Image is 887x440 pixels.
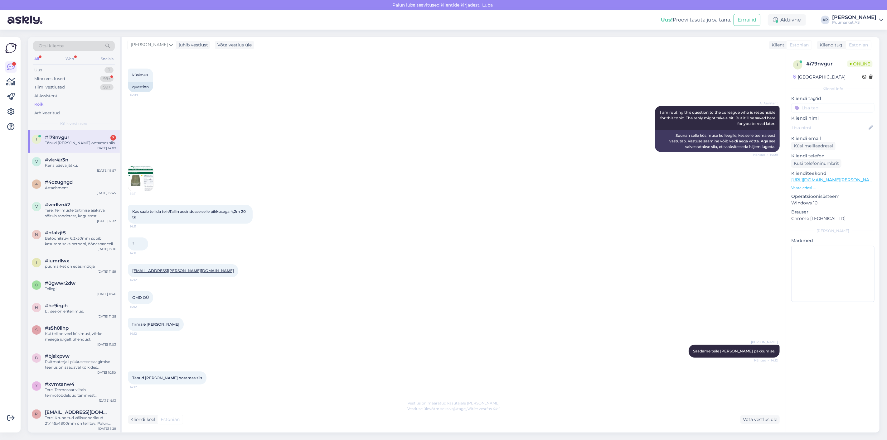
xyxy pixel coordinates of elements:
[45,325,69,331] span: #s5h0iihp
[97,219,116,223] div: [DATE] 12:32
[128,166,153,191] img: Attachment
[132,73,148,77] span: küsimus
[35,305,38,310] span: h
[806,60,847,68] div: # i79nvgur
[792,124,867,131] input: Lisa nimi
[36,260,37,265] span: i
[35,204,38,209] span: v
[98,247,116,251] div: [DATE] 12:16
[791,193,875,200] p: Operatsioonisüsteem
[104,67,114,73] div: 0
[99,55,115,63] div: Socials
[45,303,68,308] span: #he9irgih
[45,331,116,342] div: Kui teil on veel küsimusi, võtke meiega julgelt ühendust.
[660,110,776,126] span: I am routing this question to the colleague who is responsible for this topic. The reply might ta...
[832,15,876,20] div: [PERSON_NAME]
[45,230,66,236] span: #nfalzjt5
[96,370,116,375] div: [DATE] 10:50
[35,384,38,388] span: x
[791,177,877,183] a: [URL][DOMAIN_NAME][PERSON_NAME]
[33,55,40,63] div: All
[45,208,116,219] div: Tere! Tellimuste täitmise ajakava sõltub toodetest, kogustest, töökoormusest ja transpordi saadav...
[130,93,153,97] span: 14:09
[45,353,70,359] span: #bjslxpvw
[132,268,234,273] a: [EMAIL_ADDRESS][PERSON_NAME][DOMAIN_NAME]
[128,82,153,92] div: question
[110,135,116,141] div: 7
[45,157,68,163] span: #vkr4jr3n
[791,153,875,159] p: Kliendi telefon
[98,314,116,319] div: [DATE] 11:28
[45,359,116,370] div: Puitmaterjali pikkusesse saagimise teenus on saadaval kõikides osakondades Puumarketist ostetud p...
[130,191,153,196] span: 14:11
[98,426,116,431] div: [DATE] 5:29
[35,232,38,237] span: n
[754,101,778,106] span: AI Assistent
[36,328,38,332] span: s
[34,76,65,82] div: Minu vestlused
[45,415,116,426] div: Tere! Krunditud välisvoodrilaud 21x145x4800mm on tellitav. Palun esitage päring [PERSON_NAME] kli...
[849,42,868,48] span: Estonian
[791,228,875,234] div: [PERSON_NAME]
[661,17,673,23] b: Uus!
[132,242,134,246] span: ?
[754,358,778,363] span: Nähtud ✓ 14:12
[132,375,202,380] span: Tänud [PERSON_NAME] ootamas siis
[45,308,116,314] div: Ei, see on eritellimus.
[791,86,875,92] div: Kliendi info
[36,137,37,141] span: i
[791,185,875,191] p: Vaata edasi ...
[130,331,153,336] span: 14:12
[35,159,38,164] span: v
[130,385,153,390] span: 14:12
[655,130,780,152] div: Suunan selle küsimuse kolleegile, kes selle teema eest vastutab. Vastuse saamine võib veidi aega ...
[97,342,116,347] div: [DATE] 11:03
[45,409,110,415] span: redikrein@gmail.com
[45,387,116,398] div: Tere! Termosaar viitab termotöödeldud tammest terrassilaudadele. Meil on valikus erinevate mõõtme...
[35,412,38,416] span: r
[5,42,17,54] img: Askly Logo
[751,340,778,344] span: [PERSON_NAME]
[34,101,43,108] div: Kõik
[176,42,208,48] div: juhib vestlust
[132,295,149,300] span: OMD OÜ
[99,398,116,403] div: [DATE] 9:13
[768,14,806,26] div: Aktiivne
[769,42,784,48] div: Klient
[408,401,500,405] span: Vestlus on määratud kasutajale [PERSON_NAME]
[35,283,38,287] span: 0
[97,191,116,195] div: [DATE] 12:45
[791,115,875,122] p: Kliendi nimi
[45,163,116,168] div: Kena päeva jätku.
[45,135,69,140] span: #i79nvgur
[45,185,116,191] div: Attachment
[130,251,153,256] span: 14:11
[45,258,69,264] span: #iumrllwx
[45,179,73,185] span: #4ozugngd
[45,236,116,247] div: Betoonikruvi 6,3x50mm sobib kasutamiseks betooni, õõnespaneeli, [PERSON_NAME], loodusliku [PERSON...
[821,16,830,24] div: AP
[65,55,75,63] div: Web
[96,146,116,151] div: [DATE] 14:09
[45,202,70,208] span: #vcdlvn42
[832,20,876,25] div: Puumarket AS
[797,62,798,67] span: i
[793,74,846,80] div: [GEOGRAPHIC_DATA]
[100,84,114,90] div: 99+
[132,209,247,219] span: Kas saab tellida tei eTallin aesindusse selle pikkusega 4,2m 20 tk
[34,110,60,116] div: Arhiveeritud
[790,42,809,48] span: Estonian
[734,14,760,26] button: Emailid
[791,159,841,168] div: Küsi telefoninumbrit
[693,349,775,353] span: Saadame teile [PERSON_NAME] pakkumise.
[131,41,168,48] span: [PERSON_NAME]
[791,209,875,215] p: Brauser
[35,182,38,186] span: 4
[132,322,179,327] span: firmale [PERSON_NAME]
[97,168,116,173] div: [DATE] 13:57
[408,406,500,411] span: Vestluse ülevõtmiseks vajutage
[661,16,731,24] div: Proovi tasuta juba täna:
[753,152,778,157] span: Nähtud ✓ 14:09
[791,135,875,142] p: Kliendi email
[832,15,883,25] a: [PERSON_NAME]Puumarket AS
